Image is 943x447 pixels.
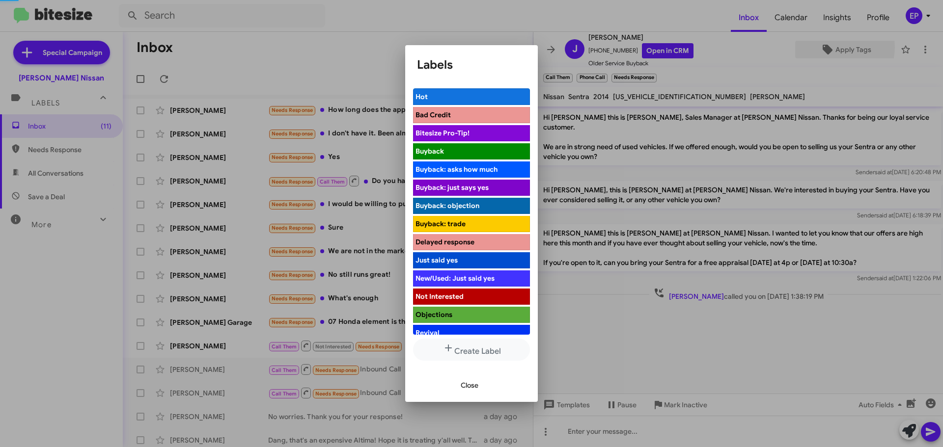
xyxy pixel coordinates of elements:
[453,376,486,394] button: Close
[413,339,530,361] button: Create Label
[416,201,479,210] span: Buyback: objection
[416,310,452,319] span: Objections
[416,274,495,283] span: New/Used: Just said yes
[416,110,451,119] span: Bad Credit
[416,129,470,137] span: Bitesize Pro-Tip!
[416,256,458,264] span: Just said yes
[416,328,440,337] span: Revival
[416,165,498,174] span: Buyback: asks how much
[416,147,444,156] span: Buyback
[417,57,526,73] h1: Labels
[416,92,428,101] span: Hot
[416,237,474,246] span: Delayed response
[416,292,464,301] span: Not Interested
[416,219,466,228] span: Buyback: trade
[416,183,489,192] span: Buyback: just says yes
[461,376,478,394] span: Close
